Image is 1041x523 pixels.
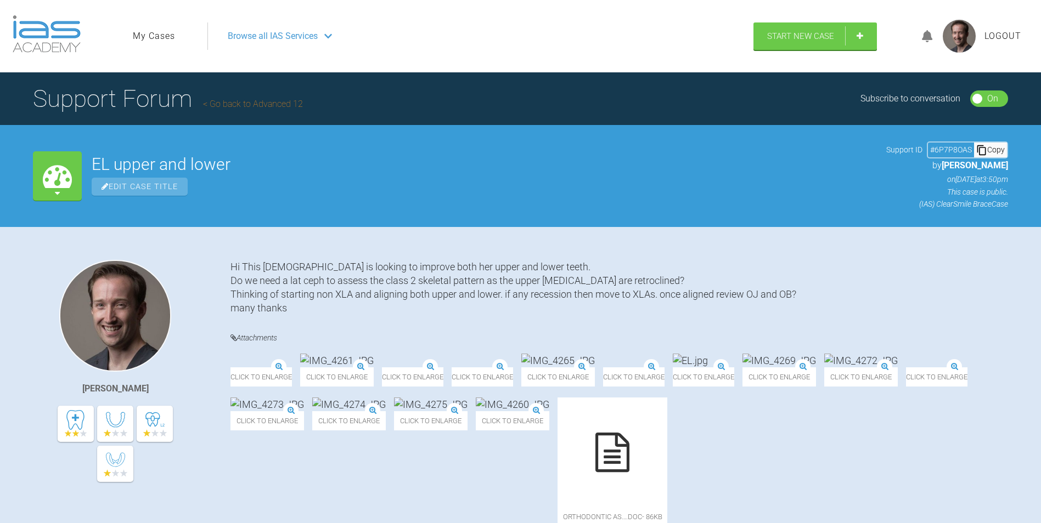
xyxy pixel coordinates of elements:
span: Click to enlarge [394,411,468,430]
div: [PERSON_NAME] [82,382,149,396]
span: Click to enlarge [382,367,455,386]
img: EL.jpg [685,354,720,367]
img: IMG_4269.JPG [755,354,828,367]
p: This case is public. [886,186,1008,198]
div: On [987,92,998,106]
span: Click to enlarge [464,367,525,386]
span: Edit Case Title [92,178,188,196]
img: IMG_4275.JPG [394,397,468,411]
img: James Crouch Baker [59,260,171,372]
span: Support ID [886,144,922,156]
span: Start New Case [767,31,834,41]
span: [PERSON_NAME] [942,160,1008,170]
span: Click to enlarge [836,367,910,386]
h4: Attachments [230,331,1008,345]
img: profile.png [943,20,976,53]
img: IMG_4265.JPG [533,354,607,367]
div: Subscribe to conversation [860,92,960,106]
img: IMG_4260.JPG [476,397,549,411]
h1: Support Forum [33,79,303,118]
span: Click to enlarge [755,367,828,386]
p: on [DATE] at 3:50pm [886,173,1008,185]
span: Browse all IAS Services [228,29,318,43]
img: IMG_4273.JPG [230,397,304,411]
span: Click to enlarge [476,411,549,430]
p: (IAS) ClearSmile Brace Case [886,198,1008,210]
span: Click to enlarge [230,367,292,386]
a: Logout [984,29,1021,43]
p: by [886,158,1008,173]
div: # 6P7P8OAS [928,144,974,156]
img: IMG_4272.JPG [836,354,910,367]
span: Click to enlarge [230,411,304,430]
span: Click to enlarge [533,367,607,386]
h2: EL upper and lower [92,156,876,173]
img: logo-light.3e3ef733.png [13,15,81,53]
a: Start New Case [753,22,877,50]
img: IMG_4264.JPG [382,354,455,367]
a: Go back to Advanced 12 [203,99,303,109]
img: IMG_4261.JPG [300,354,374,367]
a: My Cases [133,29,175,43]
span: Click to enlarge [312,411,386,430]
img: IMG_4274.JPG [312,397,386,411]
span: Click to enlarge [918,367,980,386]
span: Click to enlarge [300,367,374,386]
div: Copy [974,143,1007,157]
span: Click to enlarge [685,367,746,386]
span: Click to enlarge [615,367,677,386]
div: Hi This [DEMOGRAPHIC_DATA] is looking to improve both her upper and lower teeth. Do we need a lat... [230,260,1008,315]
